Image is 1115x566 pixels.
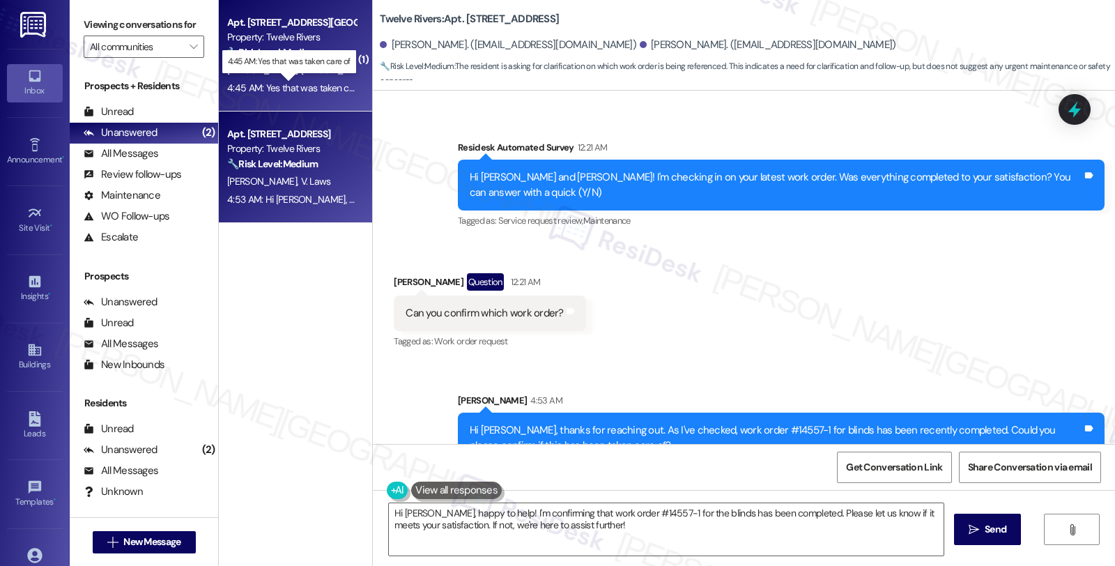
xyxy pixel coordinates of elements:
[527,393,562,408] div: 4:53 AM
[199,122,219,144] div: (2)
[227,82,373,94] div: 4:45 AM: Yes that was taken care of
[84,167,181,182] div: Review follow-ups
[84,188,160,203] div: Maintenance
[70,79,218,93] div: Prospects + Residents
[123,535,180,549] span: New Message
[458,211,1105,231] div: Tagged as:
[470,170,1082,200] div: Hi [PERSON_NAME] and [PERSON_NAME]! I'm checking in on your latest work order. Was everything com...
[48,289,50,299] span: •
[227,175,301,188] span: [PERSON_NAME]
[84,422,134,436] div: Unread
[458,393,1105,413] div: [PERSON_NAME]
[968,460,1092,475] span: Share Conversation via email
[84,484,143,499] div: Unknown
[954,514,1022,545] button: Send
[985,522,1006,537] span: Send
[227,30,356,45] div: Property: Twelve Rivers
[959,452,1101,483] button: Share Conversation via email
[227,15,356,30] div: Apt. [STREET_ADDRESS][GEOGRAPHIC_DATA][STREET_ADDRESS]
[380,12,559,26] b: Twelve Rivers: Apt. [STREET_ADDRESS]
[199,439,219,461] div: (2)
[380,61,454,72] strong: 🔧 Risk Level: Medium
[574,140,608,155] div: 12:21 AM
[227,158,318,170] strong: 🔧 Risk Level: Medium
[84,125,157,140] div: Unanswered
[380,59,1115,89] span: : The resident is asking for clarification on which work order is being referenced. This indicate...
[84,358,164,372] div: New Inbounds
[84,337,158,351] div: All Messages
[583,215,631,227] span: Maintenance
[394,273,585,296] div: [PERSON_NAME]
[434,335,507,347] span: Work order request
[227,193,990,206] div: 4:53 AM: Hi [PERSON_NAME], thanks for reaching out. As I've checked, work order #14557-1 for blin...
[84,146,158,161] div: All Messages
[84,230,138,245] div: Escalate
[93,531,196,553] button: New Message
[84,209,169,224] div: WO Follow-ups
[84,105,134,119] div: Unread
[969,524,979,535] i: 
[7,475,63,513] a: Templates •
[458,140,1105,160] div: Residesk Automated Survey
[90,36,182,58] input: All communities
[406,306,563,321] div: Can you confirm which work order?
[50,221,52,231] span: •
[227,127,356,141] div: Apt. [STREET_ADDRESS]
[846,460,942,475] span: Get Conversation Link
[7,64,63,102] a: Inbox
[84,14,204,36] label: Viewing conversations for
[7,270,63,307] a: Insights •
[84,464,158,478] div: All Messages
[20,12,49,38] img: ResiDesk Logo
[394,331,585,351] div: Tagged as:
[470,423,1082,453] div: Hi [PERSON_NAME], thanks for reaching out. As I've checked, work order #14557-1 for blinds has be...
[227,141,356,156] div: Property: Twelve Rivers
[227,46,318,59] strong: 🔧 Risk Level: Medium
[107,537,118,548] i: 
[84,316,134,330] div: Unread
[380,38,636,52] div: [PERSON_NAME]. ([EMAIL_ADDRESS][DOMAIN_NAME])
[7,201,63,239] a: Site Visit •
[1067,524,1077,535] i: 
[7,407,63,445] a: Leads
[84,443,157,457] div: Unanswered
[498,215,583,227] span: Service request review ,
[54,495,56,505] span: •
[84,295,157,309] div: Unanswered
[7,338,63,376] a: Buildings
[837,452,951,483] button: Get Conversation Link
[190,41,197,52] i: 
[70,269,218,284] div: Prospects
[228,56,351,68] p: 4:45 AM: Yes that was taken care of
[507,275,541,289] div: 12:21 AM
[389,503,944,556] textarea: To enrich screen reader interactions, please activate Accessibility in Grammarly extension settings
[62,153,64,162] span: •
[467,273,504,291] div: Question
[70,396,218,411] div: Residents
[301,175,331,188] span: V. Laws
[640,38,896,52] div: [PERSON_NAME]. ([EMAIL_ADDRESS][DOMAIN_NAME])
